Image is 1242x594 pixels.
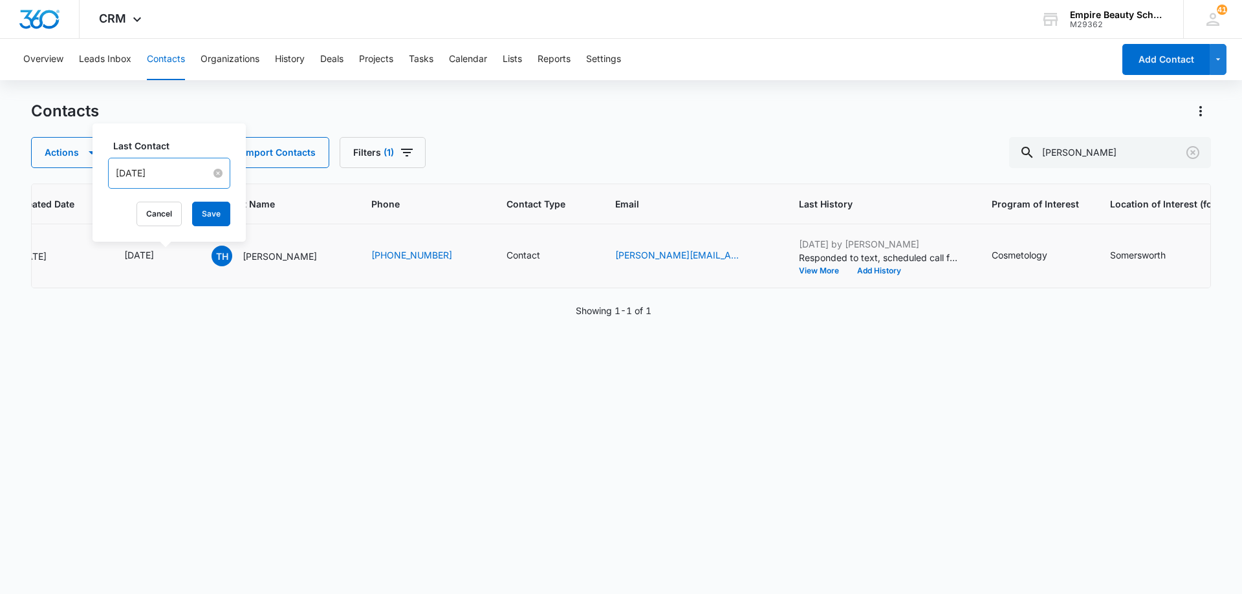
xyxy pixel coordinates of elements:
span: close-circle [213,169,223,178]
button: Calendar [449,39,487,80]
button: Contacts [147,39,185,80]
div: account id [1070,20,1164,29]
div: [DATE] [124,248,154,262]
div: Cosmetology [992,248,1047,262]
button: Organizations [201,39,259,80]
button: Settings [586,39,621,80]
button: Reports [538,39,571,80]
p: Showing 1-1 of 1 [576,304,651,317]
div: Location of Interest (for FB ad integration) - Somersworth - Select to Edit Field [1110,248,1189,264]
button: Import Contacts [212,137,329,168]
button: Tasks [409,39,433,80]
button: Overview [23,39,63,80]
button: Cancel [136,202,182,226]
span: (1) [384,148,394,157]
button: Deals [320,39,343,80]
div: Somersworth [1110,248,1166,262]
div: Program of Interest - Cosmetology - Select to Edit Field [992,248,1071,264]
span: Program of Interest [992,197,1079,211]
p: [PERSON_NAME] [243,249,317,263]
input: Search Contacts [1009,137,1211,168]
div: Email - tiarra.hatfield51515@gmail.com - Select to Edit Field [615,248,768,264]
div: Last Contact - 1757548800 - Select to Edit Field [124,248,177,264]
button: View More [799,267,848,275]
div: Phone - (207) 502-9375 - Select to Edit Field [371,248,475,264]
span: Contact Name [212,197,321,211]
a: [PERSON_NAME][EMAIL_ADDRESS][DOMAIN_NAME] [615,248,745,262]
span: 41 [1217,5,1227,15]
span: Email [615,197,749,211]
button: Add History [848,267,910,275]
span: Phone [371,197,457,211]
p: Responded to text, scheduled call for [DATE] at 10am [799,251,961,264]
button: Projects [359,39,393,80]
div: notifications count [1217,5,1227,15]
div: [DATE] [17,249,93,263]
span: CRM [99,12,126,25]
button: Filters [340,137,426,168]
button: Save [192,202,230,226]
div: Contact Type - Contact - Select to Edit Field [507,248,563,264]
label: Last Contact [113,139,235,153]
button: Leads Inbox [79,39,131,80]
span: Last History [799,197,942,211]
span: Contact Type [507,197,565,211]
div: Contact Name - Tiarra Hatfield - Select to Edit Field [212,246,340,266]
button: Clear [1182,142,1203,163]
span: TH [212,246,232,266]
a: [PHONE_NUMBER] [371,248,452,262]
button: Add Contact [1122,44,1210,75]
span: Created Date [17,197,74,211]
div: Contact [507,248,540,262]
button: Actions [1190,101,1211,122]
button: History [275,39,305,80]
input: Sep 11, 2025 [116,166,211,180]
p: [DATE] by [PERSON_NAME] [799,237,961,251]
h1: Contacts [31,101,99,121]
button: Actions [31,137,111,168]
div: account name [1070,10,1164,20]
button: Lists [503,39,522,80]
